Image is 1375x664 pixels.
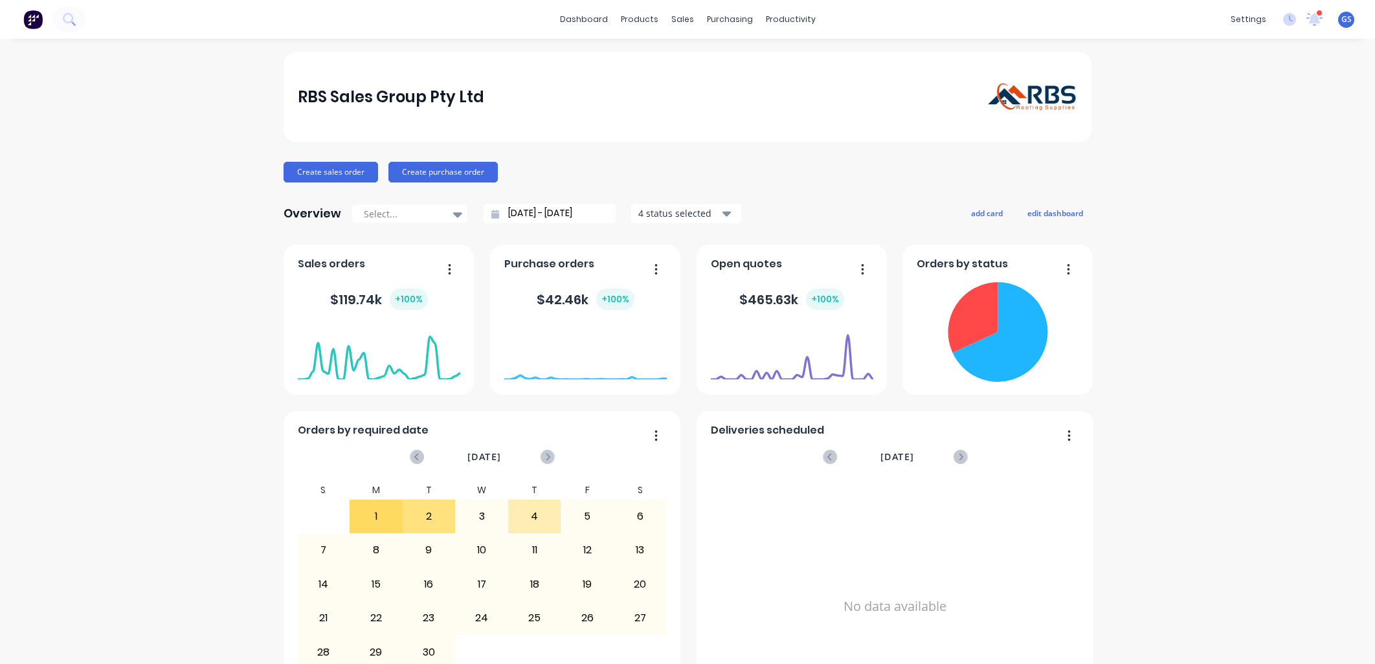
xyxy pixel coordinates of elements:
[561,602,613,634] div: 26
[509,500,561,533] div: 4
[455,481,508,500] div: W
[403,602,455,634] div: 23
[561,534,613,566] div: 12
[1019,205,1091,221] button: edit dashboard
[509,568,561,601] div: 18
[1224,10,1273,29] div: settings
[467,450,501,464] span: [DATE]
[330,289,428,310] div: $ 119.74k
[711,256,782,272] span: Open quotes
[561,500,613,533] div: 5
[614,534,666,566] div: 13
[537,289,634,310] div: $ 42.46k
[739,289,844,310] div: $ 465.63k
[631,204,741,223] button: 4 status selected
[350,534,402,566] div: 8
[665,10,700,29] div: sales
[403,481,456,500] div: T
[390,289,428,310] div: + 100 %
[403,568,455,601] div: 16
[284,201,341,227] div: Overview
[596,289,634,310] div: + 100 %
[614,500,666,533] div: 6
[638,206,720,220] div: 4 status selected
[614,568,666,601] div: 20
[504,256,594,272] span: Purchase orders
[614,10,665,29] div: products
[456,500,508,533] div: 3
[388,162,498,183] button: Create purchase order
[456,568,508,601] div: 17
[298,534,350,566] div: 7
[350,568,402,601] div: 15
[350,500,402,533] div: 1
[298,84,484,110] div: RBS Sales Group Pty Ltd
[880,450,914,464] span: [DATE]
[917,256,1008,272] span: Orders by status
[561,568,613,601] div: 19
[987,83,1077,112] img: RBS Sales Group Pty Ltd
[298,568,350,601] div: 14
[806,289,844,310] div: + 100 %
[614,481,667,500] div: S
[456,602,508,634] div: 24
[350,481,403,500] div: M
[700,10,759,29] div: purchasing
[759,10,822,29] div: productivity
[350,602,402,634] div: 22
[509,534,561,566] div: 11
[403,500,455,533] div: 2
[298,602,350,634] div: 21
[284,162,378,183] button: Create sales order
[403,534,455,566] div: 9
[614,602,666,634] div: 27
[456,534,508,566] div: 10
[509,602,561,634] div: 25
[508,481,561,500] div: T
[1341,14,1352,25] span: GS
[297,481,350,500] div: S
[561,481,614,500] div: F
[298,256,365,272] span: Sales orders
[963,205,1011,221] button: add card
[553,10,614,29] a: dashboard
[23,10,43,29] img: Factory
